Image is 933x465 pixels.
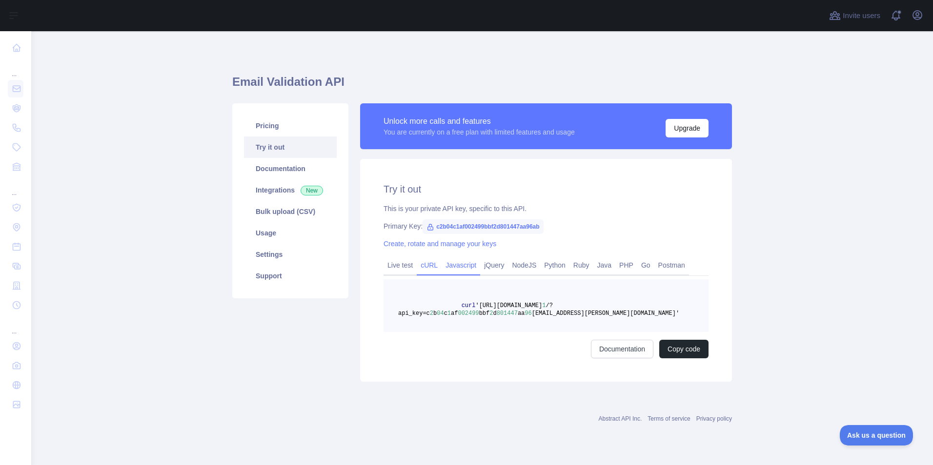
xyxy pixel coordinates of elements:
[648,415,690,422] a: Terms of service
[599,415,642,422] a: Abstract API Inc.
[244,158,337,179] a: Documentation
[508,257,540,273] a: NodeJS
[244,244,337,265] a: Settings
[384,127,575,137] div: You are currently on a free plan with limited features and usage
[479,310,490,317] span: bbf
[532,310,679,317] span: [EMAIL_ADDRESS][PERSON_NAME][DOMAIN_NAME]'
[232,74,732,97] h1: Email Validation API
[462,302,476,309] span: curl
[417,257,442,273] a: cURL
[518,310,525,317] span: aa
[493,310,496,317] span: d
[244,179,337,201] a: Integrations New
[384,221,709,231] div: Primary Key:
[827,8,882,23] button: Invite users
[384,240,496,248] a: Create, rotate and manage your keys
[8,177,23,197] div: ...
[489,310,493,317] span: 2
[591,340,653,358] a: Documentation
[458,310,479,317] span: 002499
[615,257,637,273] a: PHP
[540,257,569,273] a: Python
[244,201,337,222] a: Bulk upload (CSV)
[840,425,913,446] iframe: Toggle Customer Support
[384,257,417,273] a: Live test
[433,310,437,317] span: b
[843,10,880,21] span: Invite users
[542,302,546,309] span: 1
[384,116,575,127] div: Unlock more calls and features
[525,310,531,317] span: 96
[244,265,337,287] a: Support
[244,115,337,136] a: Pricing
[654,257,689,273] a: Postman
[384,182,709,196] h2: Try it out
[569,257,593,273] a: Ruby
[244,222,337,244] a: Usage
[423,219,544,234] span: c2b04c1af002499bbf2d801447aa96ab
[301,186,323,195] span: New
[384,204,709,213] div: This is your private API key, specific to this API.
[480,257,508,273] a: jQuery
[444,310,447,317] span: c
[442,257,480,273] a: Javascript
[8,316,23,335] div: ...
[244,136,337,158] a: Try it out
[8,58,23,78] div: ...
[451,310,458,317] span: af
[475,302,542,309] span: '[URL][DOMAIN_NAME]
[437,310,444,317] span: 04
[659,340,709,358] button: Copy code
[430,310,433,317] span: 2
[593,257,616,273] a: Java
[637,257,654,273] a: Go
[696,415,732,422] a: Privacy policy
[666,119,709,137] button: Upgrade
[447,310,451,317] span: 1
[497,310,518,317] span: 801447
